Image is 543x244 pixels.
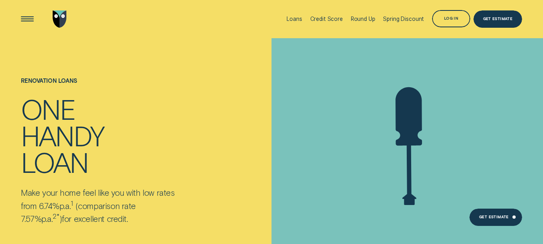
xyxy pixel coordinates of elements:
a: Get Estimate [473,10,522,28]
div: Credit Score [310,16,343,22]
sup: 1 [71,199,73,207]
button: Open Menu [19,10,36,28]
p: Make your home feel like you with low rates from 6.74% comparison rate 7.57% for excellent credit. [21,188,186,224]
span: Per Annum [59,201,71,210]
img: Wisr [53,10,67,28]
h4: One handy loan [21,95,186,175]
span: p.a. [59,201,71,210]
div: Round Up [351,16,375,22]
span: p.a. [41,214,53,223]
div: Loans [287,16,302,22]
div: One [21,95,75,122]
div: Spring Discount [383,16,424,22]
span: ) [59,214,62,223]
h1: Renovation loans [21,78,186,95]
div: loan [21,148,88,175]
a: Get Estimate [469,209,522,226]
span: ( [76,201,78,210]
div: handy [21,122,104,148]
button: Log in [432,10,470,27]
span: Per Annum [41,214,53,223]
